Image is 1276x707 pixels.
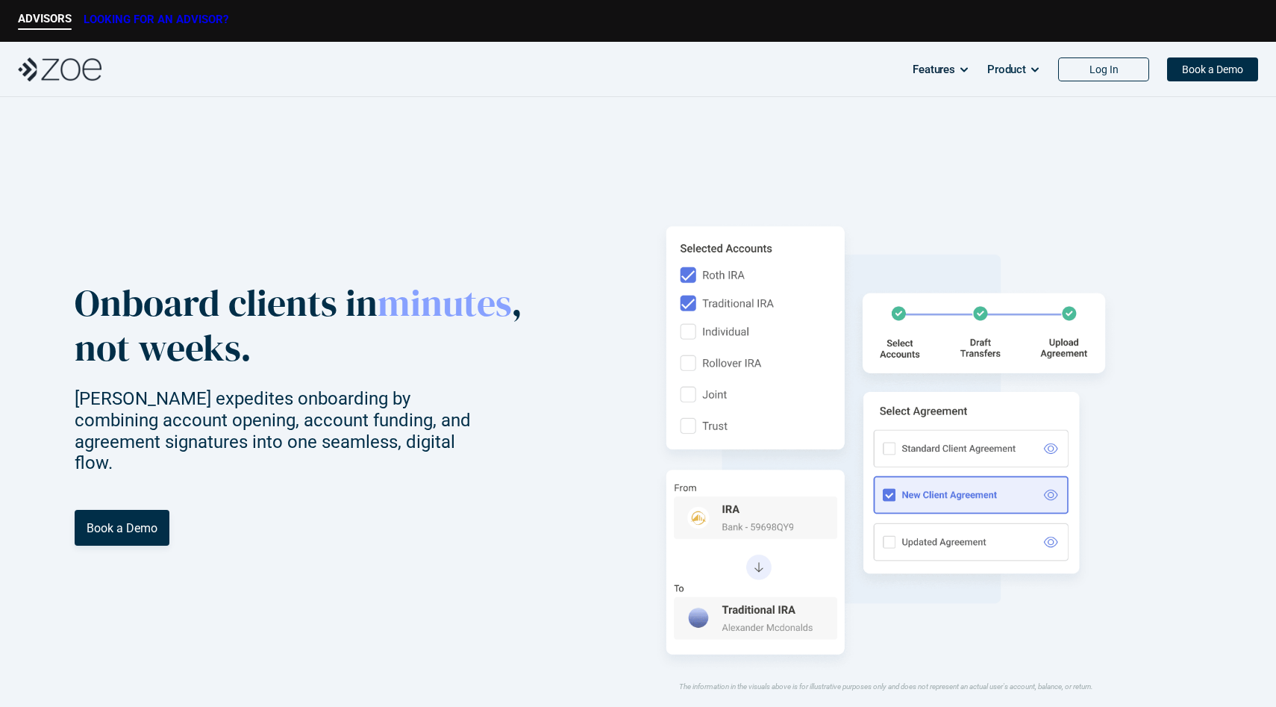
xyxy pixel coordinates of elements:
[1089,63,1119,76] p: Log In
[1058,57,1149,81] a: Log In
[378,277,511,328] span: minutes
[84,13,228,26] p: LOOKING FOR AN ADVISOR?
[75,281,531,370] p: Onboard clients in , not weeks.
[18,12,72,25] p: ADVISORS
[1167,57,1258,81] a: Book a Demo
[87,521,157,535] p: Book a Demo
[84,13,228,30] a: LOOKING FOR AN ADVISOR?
[1182,63,1243,76] p: Book a Demo
[679,682,1093,691] em: The information in the visuals above is for illustrative purposes only and does not represent an ...
[75,388,497,474] p: [PERSON_NAME] expedites onboarding by combining account opening, account funding, and agreement s...
[987,58,1026,81] p: Product
[75,510,169,546] a: Book a Demo
[913,58,955,81] p: Features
